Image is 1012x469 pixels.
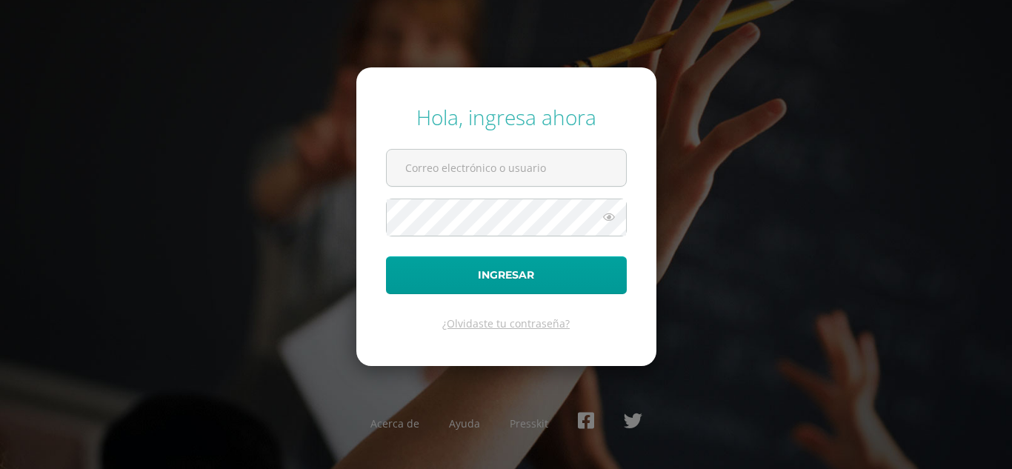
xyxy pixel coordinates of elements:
[510,416,548,430] a: Presskit
[387,150,626,186] input: Correo electrónico o usuario
[370,416,419,430] a: Acerca de
[386,103,627,131] div: Hola, ingresa ahora
[442,316,570,330] a: ¿Olvidaste tu contraseña?
[386,256,627,294] button: Ingresar
[449,416,480,430] a: Ayuda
